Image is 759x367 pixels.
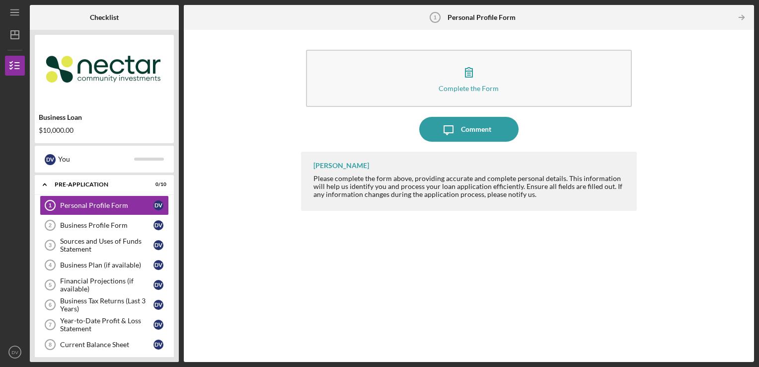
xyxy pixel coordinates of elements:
tspan: 4 [49,262,52,268]
div: Complete the Form [439,85,499,92]
div: $10,000.00 [39,126,170,134]
a: 5Financial Projections (if available)DV [40,275,169,295]
tspan: 3 [49,242,52,248]
div: Business Loan [39,113,170,121]
div: Please complete the form above, providing accurate and complete personal details. This informatio... [313,175,627,198]
a: 2Business Profile FormDV [40,215,169,235]
div: Business Tax Returns (Last 3 Years) [60,297,153,313]
div: D V [153,220,163,230]
button: Comment [419,117,519,142]
div: D V [45,154,56,165]
div: Current Balance Sheet [60,341,153,349]
div: Sources and Uses of Funds Statement [60,237,153,253]
div: Financial Projections (if available) [60,277,153,293]
text: DV [11,350,18,355]
button: Complete the Form [306,50,632,107]
b: Checklist [90,13,119,21]
a: 7Year-to-Date Profit & Loss StatementDV [40,315,169,335]
a: 6Business Tax Returns (Last 3 Years)DV [40,295,169,315]
tspan: 6 [49,302,52,308]
tspan: 1 [433,14,436,20]
a: 8Current Balance SheetDV [40,335,169,355]
tspan: 7 [49,322,52,328]
tspan: 1 [49,202,52,208]
div: D V [153,300,163,310]
div: Business Plan (if available) [60,261,153,269]
div: Pre-Application [55,182,142,187]
div: You [58,151,134,168]
button: DV [5,342,25,362]
div: Year-to-Date Profit & Loss Statement [60,317,153,333]
tspan: 5 [49,282,52,288]
div: Business Profile Form [60,221,153,229]
div: D V [153,240,163,250]
div: D V [153,200,163,210]
tspan: 2 [49,222,52,228]
a: 1Personal Profile FormDV [40,195,169,215]
div: D V [153,340,163,350]
div: Personal Profile Form [60,201,153,209]
b: Personal Profile Form [448,13,516,21]
div: D V [153,280,163,290]
img: Product logo [35,40,174,99]
tspan: 8 [49,342,52,348]
a: 3Sources and Uses of Funds StatementDV [40,235,169,255]
div: 0 / 10 [149,182,166,187]
div: Comment [461,117,491,142]
a: 4Business Plan (if available)DV [40,255,169,275]
div: [PERSON_NAME] [313,162,369,170]
div: D V [153,320,163,330]
div: D V [153,260,163,270]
